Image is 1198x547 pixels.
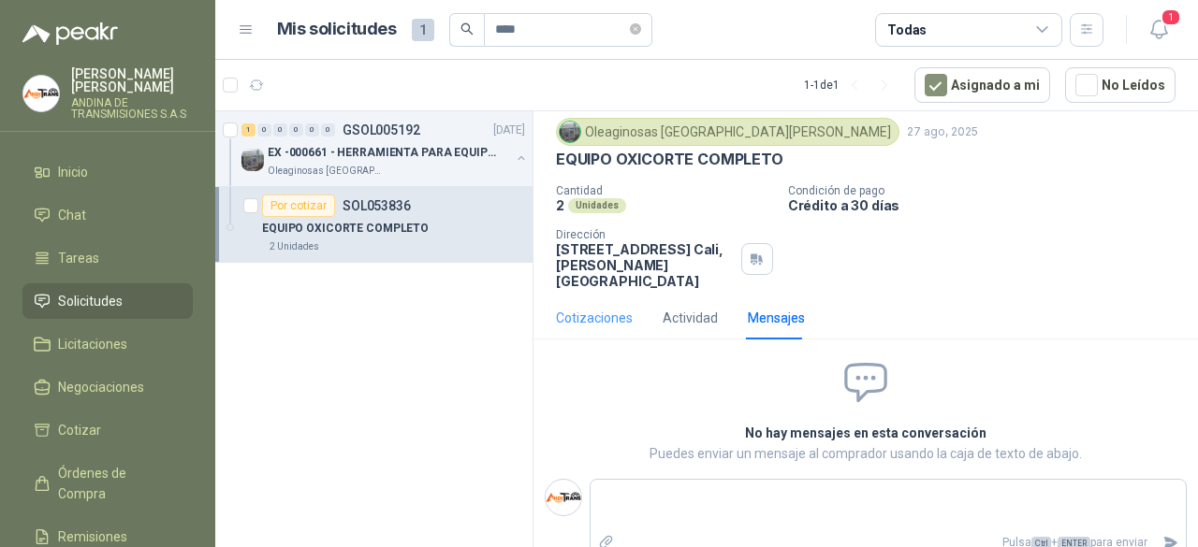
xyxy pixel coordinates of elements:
[556,241,734,289] p: [STREET_ADDRESS] Cali , [PERSON_NAME][GEOGRAPHIC_DATA]
[546,480,581,515] img: Company Logo
[273,123,287,137] div: 0
[630,21,641,38] span: close-circle
[23,76,59,111] img: Company Logo
[22,369,193,405] a: Negociaciones
[58,248,99,268] span: Tareas
[412,19,434,41] span: 1
[22,197,193,233] a: Chat
[22,240,193,276] a: Tareas
[71,97,193,120] p: ANDINA DE TRANSMISIONES S.A.S
[262,239,327,254] div: 2 Unidades
[262,194,335,217] div: Por cotizar
[537,423,1194,443] h2: No hay mensajes en esta conversación
[58,205,86,225] span: Chat
[556,197,564,213] p: 2
[1065,67,1176,103] button: No Leídos
[556,150,783,169] p: EQUIPO OXICORTE COMPLETO
[343,123,420,137] p: GSOL005192
[241,123,256,137] div: 1
[907,123,978,141] p: 27 ago, 2025
[22,22,118,45] img: Logo peakr
[58,334,127,354] span: Licitaciones
[241,119,529,179] a: 1 0 0 0 0 0 GSOL005192[DATE] Company LogoEX -000661 - HERRAMIENTA PARA EQUIPO MECANICO PLANOleagi...
[58,463,175,504] span: Órdenes de Compra
[58,377,144,397] span: Negociaciones
[887,20,927,40] div: Todas
[289,123,303,137] div: 0
[268,144,501,162] p: EX -000661 - HERRAMIENTA PARA EQUIPO MECANICO PLAN
[568,198,626,213] div: Unidades
[71,67,193,94] p: [PERSON_NAME] [PERSON_NAME]
[58,162,88,182] span: Inicio
[460,22,474,36] span: search
[22,283,193,319] a: Solicitudes
[58,291,123,311] span: Solicitudes
[556,228,734,241] p: Dirección
[804,70,899,100] div: 1 - 1 de 1
[556,184,773,197] p: Cantidad
[556,118,899,146] div: Oleaginosas [GEOGRAPHIC_DATA][PERSON_NAME]
[748,308,805,328] div: Mensajes
[22,455,193,511] a: Órdenes de Compra
[493,122,525,139] p: [DATE]
[22,412,193,448] a: Cotizar
[343,199,411,212] p: SOL053836
[262,220,429,238] p: EQUIPO OXICORTE COMPLETO
[914,67,1050,103] button: Asignado a mi
[630,23,641,35] span: close-circle
[22,154,193,190] a: Inicio
[257,123,271,137] div: 0
[268,164,386,179] p: Oleaginosas [GEOGRAPHIC_DATA][PERSON_NAME]
[1142,13,1176,47] button: 1
[22,326,193,362] a: Licitaciones
[560,122,580,142] img: Company Logo
[305,123,319,137] div: 0
[215,187,533,263] a: Por cotizarSOL053836EQUIPO OXICORTE COMPLETO2 Unidades
[663,308,718,328] div: Actividad
[58,526,127,547] span: Remisiones
[788,197,1191,213] p: Crédito a 30 días
[241,149,264,171] img: Company Logo
[788,184,1191,197] p: Condición de pago
[1161,8,1181,26] span: 1
[321,123,335,137] div: 0
[537,443,1194,464] p: Puedes enviar un mensaje al comprador usando la caja de texto de abajo.
[277,16,397,43] h1: Mis solicitudes
[58,420,101,440] span: Cotizar
[556,308,633,328] div: Cotizaciones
